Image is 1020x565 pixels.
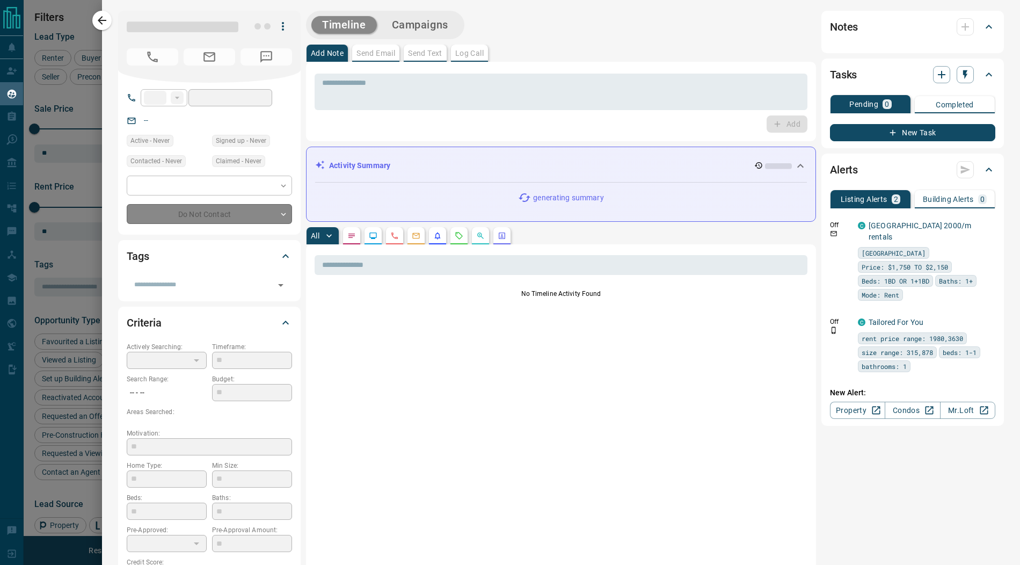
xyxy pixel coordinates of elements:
[212,493,292,503] p: Baths:
[311,16,377,34] button: Timeline
[390,231,399,240] svg: Calls
[862,276,929,286] span: Beds: 1BD OR 1+1BD
[476,231,485,240] svg: Opportunities
[862,361,907,372] span: bathrooms: 1
[830,220,851,230] p: Off
[311,232,319,240] p: All
[127,429,292,438] p: Motivation:
[311,49,344,57] p: Add Note
[830,124,995,141] button: New Task
[315,289,807,299] p: No Timeline Activity Found
[329,160,390,171] p: Activity Summary
[130,135,170,146] span: Active - Never
[212,342,292,352] p: Timeframe:
[923,195,974,203] p: Building Alerts
[862,262,948,272] span: Price: $1,750 TO $2,150
[849,100,878,108] p: Pending
[830,327,837,334] svg: Push Notification Only
[212,374,292,384] p: Budget:
[381,16,459,34] button: Campaigns
[144,116,148,125] a: --
[127,461,207,470] p: Home Type:
[862,248,926,258] span: [GEOGRAPHIC_DATA]
[216,156,261,166] span: Claimed - Never
[830,14,995,40] div: Notes
[894,195,898,203] p: 2
[498,231,506,240] svg: Agent Actions
[184,48,235,66] span: No Email
[980,195,985,203] p: 0
[127,407,292,417] p: Areas Searched:
[830,161,858,178] h2: Alerts
[273,278,288,293] button: Open
[830,402,885,419] a: Property
[830,62,995,88] div: Tasks
[455,231,463,240] svg: Requests
[939,276,973,286] span: Baths: 1+
[533,192,603,204] p: generating summary
[830,317,851,327] p: Off
[858,318,865,326] div: condos.ca
[127,493,207,503] p: Beds:
[862,333,963,344] span: rent price range: 1980,3630
[943,347,977,358] span: beds: 1-1
[830,387,995,399] p: New Alert:
[885,100,889,108] p: 0
[127,248,149,265] h2: Tags
[127,243,292,269] div: Tags
[127,48,178,66] span: No Number
[127,314,162,331] h2: Criteria
[212,461,292,470] p: Min Size:
[830,230,837,237] svg: Email
[862,347,933,358] span: size range: 315,878
[830,66,857,83] h2: Tasks
[841,195,887,203] p: Listing Alerts
[127,525,207,535] p: Pre-Approved:
[862,289,899,300] span: Mode: Rent
[940,402,995,419] a: Mr.Loft
[212,525,292,535] p: Pre-Approval Amount:
[216,135,266,146] span: Signed up - Never
[885,402,940,419] a: Condos
[127,310,292,336] div: Criteria
[130,156,182,166] span: Contacted - Never
[347,231,356,240] svg: Notes
[127,374,207,384] p: Search Range:
[433,231,442,240] svg: Listing Alerts
[858,222,865,229] div: condos.ca
[830,18,858,35] h2: Notes
[369,231,377,240] svg: Lead Browsing Activity
[412,231,420,240] svg: Emails
[869,318,923,327] a: Tailored For You
[869,221,971,241] a: [GEOGRAPHIC_DATA] 2000/m rentals
[241,48,292,66] span: No Number
[127,204,292,224] div: Do Not Contact
[127,384,207,402] p: -- - --
[936,101,974,108] p: Completed
[127,342,207,352] p: Actively Searching:
[315,156,807,176] div: Activity Summary
[830,157,995,183] div: Alerts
